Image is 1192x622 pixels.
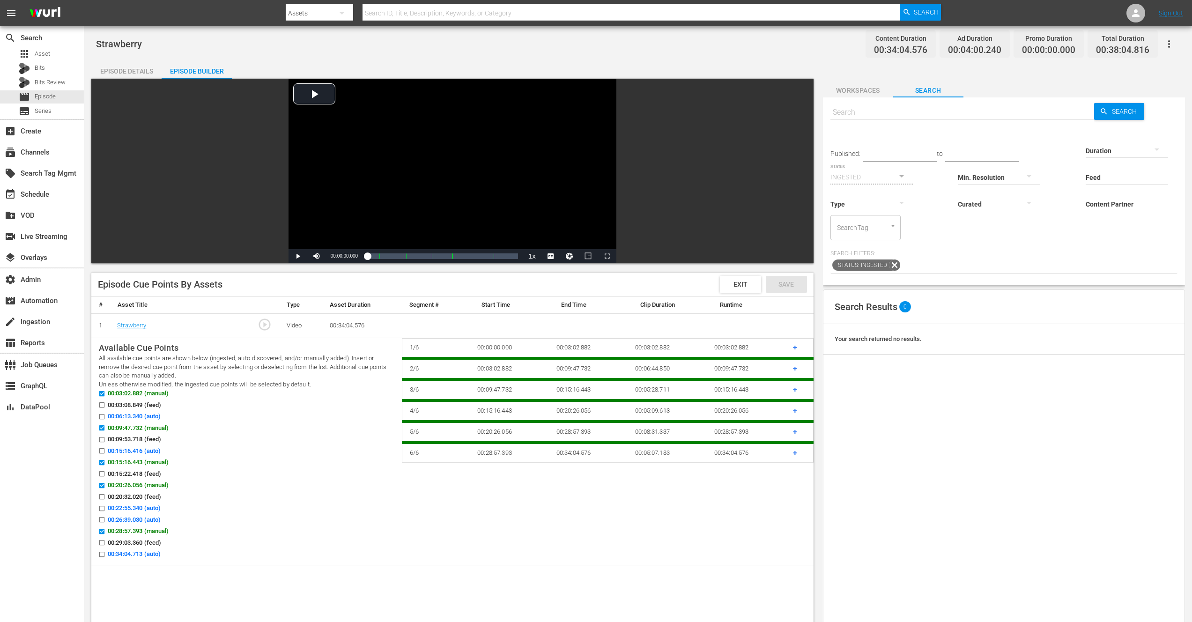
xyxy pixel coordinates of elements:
[832,259,889,271] span: Status: INGESTED
[793,448,797,457] span: +
[402,339,470,358] td: 1 / 6
[367,253,518,259] div: Progress Bar
[5,168,16,179] span: Search Tag Mgmt
[470,379,548,400] td: 00:09:47.732
[5,210,16,221] span: VOD
[835,335,922,342] span: Your search returned no results.
[108,400,161,410] span: 00:03:08.849 (feed)
[110,296,250,314] th: Asset Title
[1022,45,1075,56] span: 00:00:00.000
[307,249,326,263] button: Mute
[598,249,616,263] button: Fullscreen
[35,92,56,101] span: Episode
[914,4,939,21] span: Search
[96,38,142,50] span: Strawberry
[108,469,161,479] span: 00:15:22.418 (feed)
[289,249,307,263] button: Play
[549,339,628,358] td: 00:03:02.882
[549,358,628,379] td: 00:09:47.732
[402,379,470,400] td: 3 / 6
[900,4,941,21] button: Search
[258,318,272,332] span: play_circle_outline
[19,63,30,74] div: Bits
[470,400,548,422] td: 00:15:16.443
[5,231,16,242] span: Live Streaming
[835,301,897,312] span: Search Results
[5,295,16,306] span: Automation
[707,339,785,358] td: 00:03:02.882
[554,296,633,314] th: End Time
[712,296,792,314] th: Runtime
[628,443,706,462] td: 00:05:07.183
[707,443,785,462] td: 00:34:04.576
[108,515,161,525] span: 00:26:39.030 (auto)
[35,49,50,59] span: Asset
[874,32,927,45] div: Content Duration
[793,427,797,436] span: +
[5,359,16,370] span: Job Queues
[899,301,911,312] span: 0
[707,400,785,422] td: 00:20:26.056
[108,412,161,421] span: 00:06:13.340 (auto)
[948,45,1001,56] span: 00:04:00.240
[108,458,169,467] span: 00:15:16.443 (manual)
[1022,32,1075,45] div: Promo Duration
[5,32,16,44] span: Search
[162,60,232,82] div: Episode Builder
[1094,103,1144,120] button: Search
[5,147,16,158] span: Channels
[108,389,169,398] span: 00:03:02.882 (manual)
[91,314,110,338] td: 1
[1096,45,1149,56] span: 00:38:04.816
[549,443,628,462] td: 00:34:04.576
[937,150,943,157] span: to
[162,60,232,79] button: Episode Builder
[474,296,554,314] th: Start Time
[331,253,358,259] span: 00:00:00.000
[893,85,963,96] span: Search
[874,45,927,56] span: 00:34:04.576
[633,296,712,314] th: Clip Duration
[402,443,470,462] td: 6 / 6
[108,526,169,536] span: 00:28:57.393 (manual)
[726,281,755,288] span: Exit
[1159,9,1183,17] a: Sign Out
[707,358,785,379] td: 00:09:47.732
[402,422,470,443] td: 5 / 6
[322,314,402,338] td: 00:34:04.576
[108,549,161,559] span: 00:34:04.713 (auto)
[5,401,16,413] span: DataPool
[279,296,322,314] th: Type
[5,274,16,285] span: Admin
[470,443,548,462] td: 00:28:57.393
[628,379,706,400] td: 00:05:28.711
[5,337,16,348] span: Reports
[108,435,161,444] span: 00:09:53.718 (feed)
[5,126,16,137] span: Create
[22,2,67,24] img: ans4CAIJ8jUAAAAAAAAAAAAAAAAAAAAAAAAgQb4GAAAAAAAAAAAAAAAAAAAAAAAAJMjXAAAAAAAAAAAAAAAAAAAAAAAAgAT5G...
[1096,32,1149,45] div: Total Duration
[793,385,797,394] span: +
[19,48,30,59] span: Asset
[117,322,146,329] a: Strawberry
[720,276,761,293] button: Exit
[322,296,402,314] th: Asset Duration
[35,63,45,73] span: Bits
[628,358,706,379] td: 00:06:44.850
[888,222,897,230] button: Open
[579,249,598,263] button: Picture-in-Picture
[771,281,801,288] span: Save
[523,249,541,263] button: Playback Rate
[402,358,470,379] td: 2 / 6
[549,379,628,400] td: 00:15:16.443
[6,7,17,19] span: menu
[108,423,169,433] span: 00:09:47.732 (manual)
[5,252,16,263] span: Overlays
[402,296,474,314] th: Segment #
[35,106,52,116] span: Series
[19,77,30,88] div: Bits Review
[948,32,1001,45] div: Ad Duration
[289,79,616,263] div: Video Player
[823,85,893,96] span: Workspaces
[830,164,913,190] div: INGESTED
